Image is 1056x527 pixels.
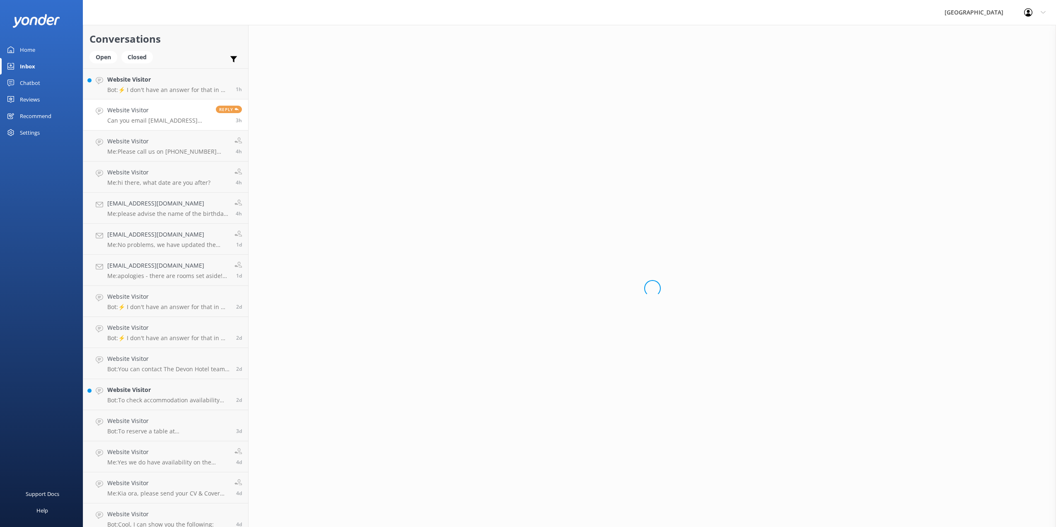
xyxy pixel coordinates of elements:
[36,502,48,519] div: Help
[107,199,228,208] h4: [EMAIL_ADDRESS][DOMAIN_NAME]
[107,106,210,115] h4: Website Visitor
[26,486,59,502] div: Support Docs
[83,348,248,379] a: Website VisitorBot:You can contact The Devon Hotel team at [PHONE_NUMBER] or 0800 843 338, or by ...
[236,459,242,466] span: Sep 14 2025 02:37pm (UTC +12:00) Pacific/Auckland
[107,459,228,466] p: Me: Yes we do have availability on the [DATE] in 2 x Deluxe Twin Queen Studio rooms - Rate is $16...
[83,441,248,472] a: Website VisitorMe:Yes we do have availability on the [DATE] in 2 x Deluxe Twin Queen Studio rooms...
[107,479,228,488] h4: Website Visitor
[236,210,242,217] span: Sep 18 2025 12:57pm (UTC +12:00) Pacific/Auckland
[107,86,230,94] p: Bot: ⚡ I don't have an answer for that in my knowledge base. Please try and rephrase your questio...
[236,241,242,248] span: Sep 17 2025 03:31pm (UTC +12:00) Pacific/Auckland
[83,317,248,348] a: Website VisitorBot:⚡ I don't have an answer for that in my knowledge base. Please try and rephras...
[83,379,248,410] a: Website VisitorBot:To check accommodation availability and make a booking, please visit [URL][DOM...
[107,210,228,218] p: Me: please advise the name of the birthday person & we can have a look at the birthday club list
[20,58,35,75] div: Inbox
[20,41,35,58] div: Home
[107,354,230,363] h4: Website Visitor
[107,137,228,146] h4: Website Visitor
[107,323,230,332] h4: Website Visitor
[107,75,230,84] h4: Website Visitor
[83,472,248,503] a: Website VisitorMe:Kia ora, please send your CV & Cover Letter to [EMAIL_ADDRESS][DOMAIN_NAME]4d
[236,490,242,497] span: Sep 13 2025 07:13pm (UTC +12:00) Pacific/Auckland
[107,272,228,280] p: Me: apologies - there are rooms set aside! Please contact the hotel [PHONE_NUMBER] with a valid c...
[107,241,228,249] p: Me: No problems, we have updated the email address.
[107,179,210,186] p: Me: hi there, what date are you after?
[107,396,230,404] p: Bot: To check accommodation availability and make a booking, please visit [URL][DOMAIN_NAME].
[236,428,242,435] span: Sep 15 2025 04:30pm (UTC +12:00) Pacific/Auckland
[83,99,248,131] a: Website VisitorCan you email [EMAIL_ADDRESS][DOMAIN_NAME]Reply3h
[107,230,228,239] h4: [EMAIL_ADDRESS][DOMAIN_NAME]
[83,286,248,317] a: Website VisitorBot:⚡ I don't have an answer for that in my knowledge base. Please try and rephras...
[107,385,230,394] h4: Website Visitor
[236,334,242,341] span: Sep 16 2025 05:21pm (UTC +12:00) Pacific/Auckland
[107,148,228,155] p: Me: Please call us on [PHONE_NUMBER] and we can check lost property for you
[83,224,248,255] a: [EMAIL_ADDRESS][DOMAIN_NAME]Me:No problems, we have updated the email address.1d
[107,490,228,497] p: Me: Kia ora, please send your CV & Cover Letter to [EMAIL_ADDRESS][DOMAIN_NAME]
[107,510,214,519] h4: Website Visitor
[107,168,210,177] h4: Website Visitor
[20,124,40,141] div: Settings
[107,416,230,425] h4: Website Visitor
[107,261,228,270] h4: [EMAIL_ADDRESS][DOMAIN_NAME]
[83,410,248,441] a: Website VisitorBot:To reserve a table at [GEOGRAPHIC_DATA], visit [URL][DOMAIN_NAME] and choose y...
[107,365,230,373] p: Bot: You can contact The Devon Hotel team at [PHONE_NUMBER] or 0800 843 338, or by emailing [EMAI...
[12,14,60,28] img: yonder-white-logo.png
[107,117,210,124] p: Can you email [EMAIL_ADDRESS][DOMAIN_NAME]
[236,148,242,155] span: Sep 18 2025 12:59pm (UTC +12:00) Pacific/Auckland
[121,52,157,61] a: Closed
[89,51,117,63] div: Open
[89,31,242,47] h2: Conversations
[121,51,153,63] div: Closed
[83,193,248,224] a: [EMAIL_ADDRESS][DOMAIN_NAME]Me:please advise the name of the birthday person & we can have a look...
[20,91,40,108] div: Reviews
[107,334,230,342] p: Bot: ⚡ I don't have an answer for that in my knowledge base. Please try and rephrase your questio...
[236,117,242,124] span: Sep 18 2025 02:32pm (UTC +12:00) Pacific/Auckland
[83,68,248,99] a: Website VisitorBot:⚡ I don't have an answer for that in my knowledge base. Please try and rephras...
[216,106,242,113] span: Reply
[83,255,248,286] a: [EMAIL_ADDRESS][DOMAIN_NAME]Me:apologies - there are rooms set aside! Please contact the hotel [P...
[83,162,248,193] a: Website VisitorMe:hi there, what date are you after?4h
[236,179,242,186] span: Sep 18 2025 12:59pm (UTC +12:00) Pacific/Auckland
[83,131,248,162] a: Website VisitorMe:Please call us on [PHONE_NUMBER] and we can check lost property for you4h
[236,303,242,310] span: Sep 16 2025 05:29pm (UTC +12:00) Pacific/Auckland
[107,447,228,457] h4: Website Visitor
[20,108,51,124] div: Recommend
[89,52,121,61] a: Open
[107,292,230,301] h4: Website Visitor
[107,303,230,311] p: Bot: ⚡ I don't have an answer for that in my knowledge base. Please try and rephrase your questio...
[236,365,242,372] span: Sep 16 2025 11:14am (UTC +12:00) Pacific/Auckland
[236,86,242,93] span: Sep 18 2025 04:38pm (UTC +12:00) Pacific/Auckland
[20,75,40,91] div: Chatbot
[236,272,242,279] span: Sep 17 2025 07:28am (UTC +12:00) Pacific/Auckland
[236,396,242,404] span: Sep 15 2025 10:41pm (UTC +12:00) Pacific/Auckland
[107,428,230,435] p: Bot: To reserve a table at [GEOGRAPHIC_DATA], visit [URL][DOMAIN_NAME] and choose your preferred ...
